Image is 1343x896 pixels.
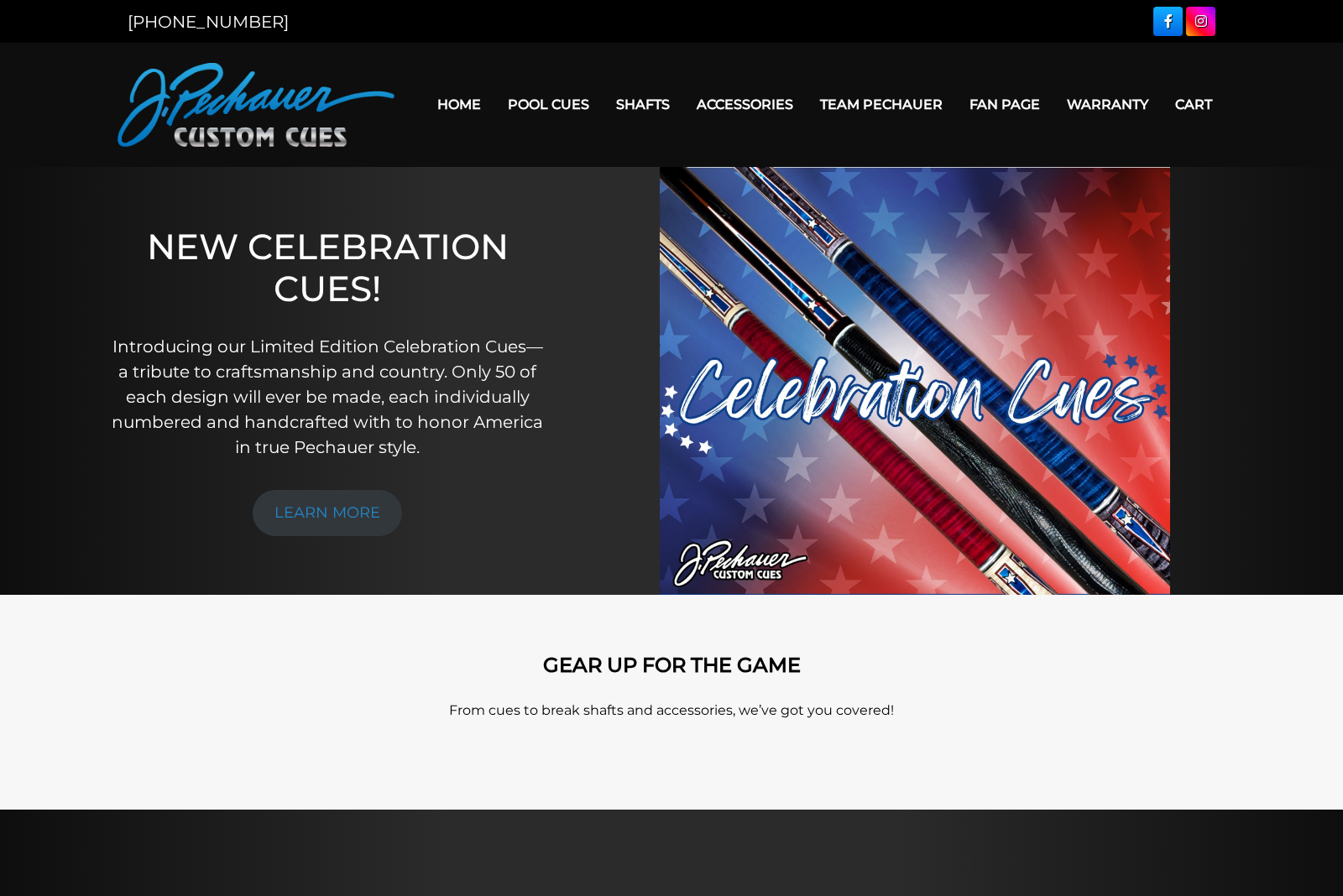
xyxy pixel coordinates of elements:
strong: GEAR UP FOR THE GAME [543,653,801,677]
a: Warranty [1053,83,1162,126]
a: Accessories [683,83,807,126]
a: Fan Page [956,83,1053,126]
p: Introducing our Limited Edition Celebration Cues—a tribute to craftsmanship and country. Only 50 ... [109,334,546,460]
p: From cues to break shafts and accessories, we’ve got you covered! [193,701,1150,721]
h1: NEW CELEBRATION CUES! [109,226,546,310]
a: Team Pechauer [807,83,956,126]
a: Pool Cues [494,83,603,126]
a: Shafts [603,83,683,126]
a: Cart [1162,83,1225,126]
img: Pechauer Custom Cues [118,63,395,147]
a: LEARN MORE [253,490,402,536]
a: Home [424,83,494,126]
a: [PHONE_NUMBER] [128,12,289,32]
